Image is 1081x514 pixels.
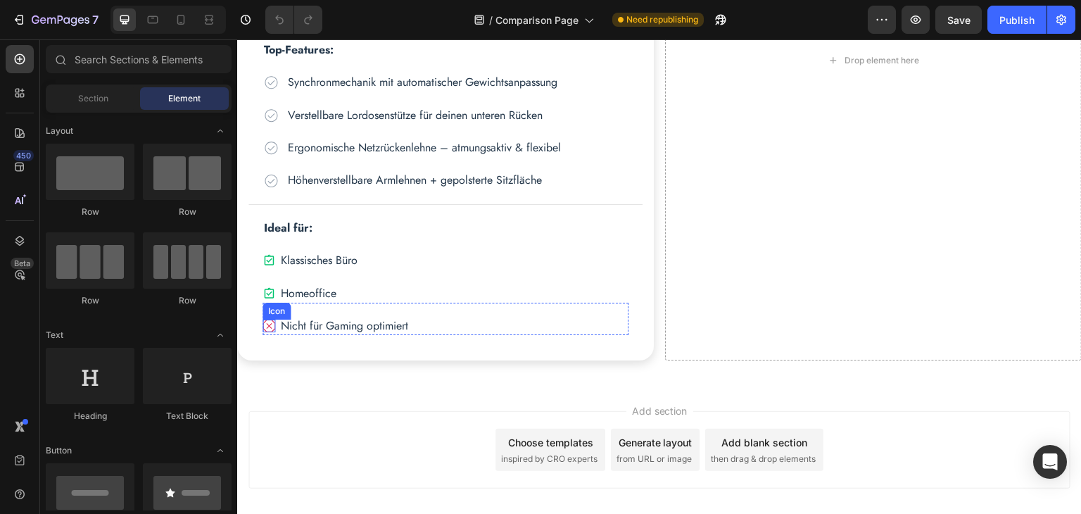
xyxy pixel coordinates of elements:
[947,14,971,26] span: Save
[265,6,322,34] div: Undo/Redo
[143,294,232,307] div: Row
[389,364,456,379] span: Add section
[46,45,232,73] input: Search Sections & Elements
[381,396,455,410] div: Generate layout
[474,413,579,426] span: then drag & drop elements
[209,120,232,142] span: Toggle open
[209,324,232,346] span: Toggle open
[78,92,108,105] span: Section
[143,410,232,422] div: Text Block
[46,444,72,457] span: Button
[237,39,1081,514] iframe: Design area
[1033,445,1067,479] div: Open Intercom Messenger
[46,206,134,218] div: Row
[46,125,73,137] span: Layout
[999,13,1035,27] div: Publish
[484,396,570,410] div: Add blank section
[46,329,63,341] span: Text
[209,439,232,462] span: Toggle open
[143,206,232,218] div: Row
[271,396,356,410] div: Choose templates
[92,11,99,28] p: 7
[46,410,134,422] div: Heading
[46,294,134,307] div: Row
[495,13,579,27] span: Comparison Page
[168,92,201,105] span: Element
[11,258,34,269] div: Beta
[489,13,493,27] span: /
[626,13,698,26] span: Need republishing
[987,6,1047,34] button: Publish
[379,413,455,426] span: from URL or image
[935,6,982,34] button: Save
[264,413,360,426] span: inspired by CRO experts
[13,150,34,161] div: 450
[6,6,105,34] button: 7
